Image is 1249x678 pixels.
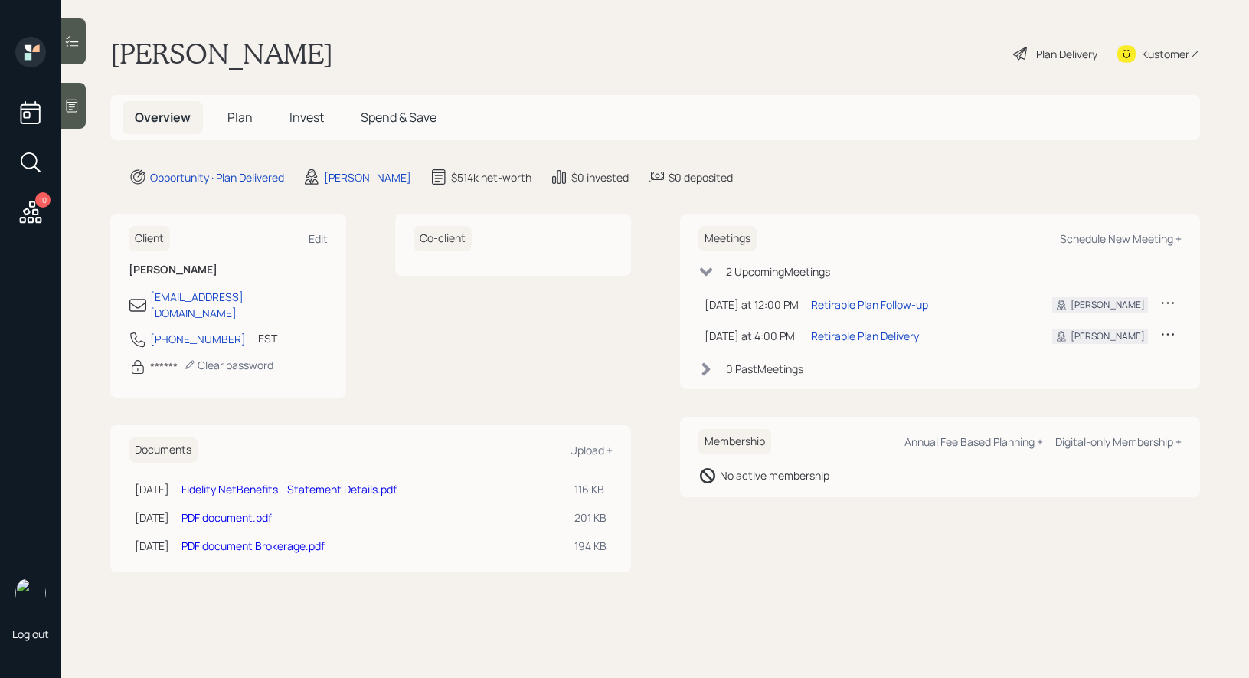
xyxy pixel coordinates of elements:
div: 2 Upcoming Meeting s [726,264,830,280]
span: Overview [135,109,191,126]
div: [DATE] at 12:00 PM [705,296,799,313]
div: Retirable Plan Follow-up [811,296,928,313]
span: Plan [227,109,253,126]
h6: Membership [698,429,771,454]
div: [DATE] [135,481,169,497]
div: 194 KB [574,538,607,554]
div: Plan Delivery [1036,46,1097,62]
div: $514k net-worth [451,169,531,185]
div: Kustomer [1142,46,1189,62]
span: Invest [289,109,324,126]
div: Annual Fee Based Planning + [904,434,1043,449]
div: Clear password [184,358,273,372]
div: [DATE] at 4:00 PM [705,328,799,344]
div: Upload + [570,443,613,457]
div: [PERSON_NAME] [324,169,411,185]
div: $0 deposited [669,169,733,185]
div: 201 KB [574,509,607,526]
div: 0 Past Meeting s [726,361,803,377]
div: [DATE] [135,538,169,554]
a: Fidelity NetBenefits - Statement Details.pdf [181,482,397,496]
div: Retirable Plan Delivery [811,328,919,344]
div: $0 invested [571,169,629,185]
div: [EMAIL_ADDRESS][DOMAIN_NAME] [150,289,328,321]
div: [PERSON_NAME] [1071,329,1145,343]
div: Digital-only Membership + [1055,434,1182,449]
div: Edit [309,231,328,246]
div: [PERSON_NAME] [1071,298,1145,312]
div: No active membership [720,467,829,483]
div: Opportunity · Plan Delivered [150,169,284,185]
h6: Client [129,226,170,251]
a: PDF document.pdf [181,510,272,525]
div: Schedule New Meeting + [1060,231,1182,246]
div: 116 KB [574,481,607,497]
h6: Meetings [698,226,757,251]
h1: [PERSON_NAME] [110,37,333,70]
div: [PHONE_NUMBER] [150,331,246,347]
img: treva-nostdahl-headshot.png [15,578,46,608]
h6: Documents [129,437,198,463]
h6: [PERSON_NAME] [129,264,328,277]
a: PDF document Brokerage.pdf [181,539,325,553]
div: [DATE] [135,509,169,526]
div: 10 [35,192,51,208]
h6: Co-client [414,226,472,251]
div: Log out [12,627,49,641]
span: Spend & Save [361,109,436,126]
div: EST [258,330,277,346]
